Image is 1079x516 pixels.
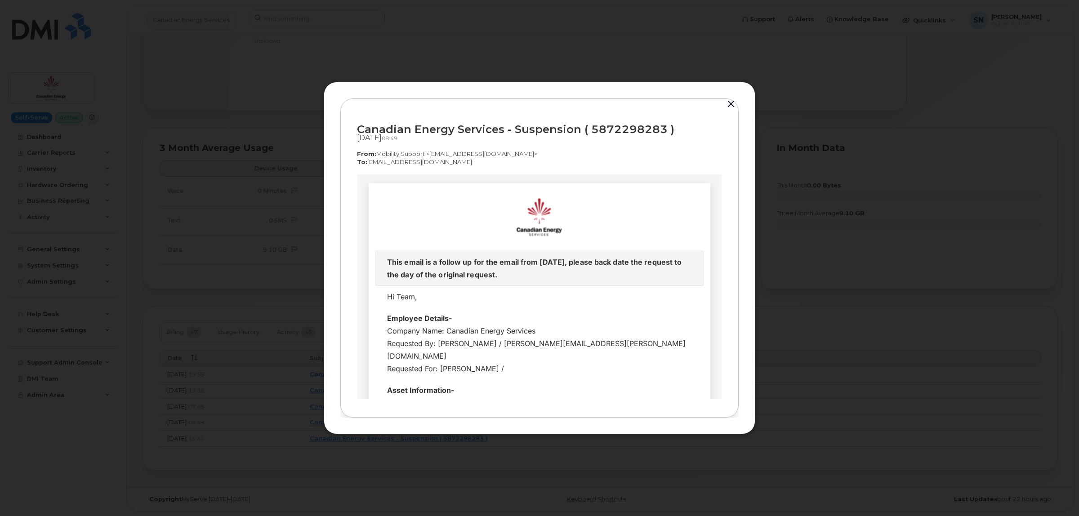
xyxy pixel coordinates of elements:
img: email_CES-Logo11.png [156,22,210,63]
span: 08:49 [382,135,397,142]
strong: This email is a follow up for the email from [DATE], please back date the request to the day of t... [30,83,325,105]
p: [EMAIL_ADDRESS][DOMAIN_NAME] [357,158,722,166]
div: Hi Team, [30,116,335,129]
div: Asset Information- [30,209,335,222]
div: [DATE] [357,133,722,142]
div: Employee Details- [30,138,335,150]
strong: From: [357,150,376,157]
div: Phone Number: [PHONE_NUMBER] Device Type: Aircard Device Model: Inseego MiFi 8000 IMEI: [TECHNICA... [30,222,335,298]
div: Company Name: Canadian Energy Services Requested By: [PERSON_NAME] / [PERSON_NAME][EMAIL_ADDRESS]... [30,150,335,200]
p: Mobility Support <[EMAIL_ADDRESS][DOMAIN_NAME]> [357,150,722,158]
div: Canadian Energy Services - Suspension ( 5872298283 ) [357,123,722,135]
strong: To: [357,158,367,165]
